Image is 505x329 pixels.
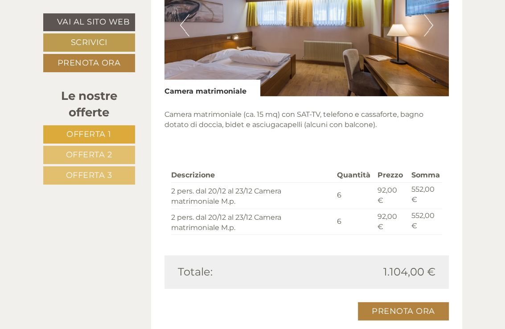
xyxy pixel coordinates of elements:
button: Next [424,14,433,37]
td: 6 [333,182,374,209]
a: Prenota ora [358,302,449,321]
th: Descrizione [171,169,333,182]
span: Offerta 1 [66,129,111,139]
button: Previous [180,14,189,37]
a: Prenota ora [43,54,135,72]
div: Camera matrimoniale [164,80,260,97]
td: 2 pers. dal 20/12 al 23/12 Camera matrimoniale M.p. [171,209,333,235]
div: Hotel Mondschein [13,26,149,33]
td: 2 pers. dal 20/12 al 23/12 Camera matrimoniale M.p. [171,182,333,209]
a: Scrivici [43,33,135,52]
td: 552,00 € [408,182,442,209]
div: Le nostre offerte [43,88,135,121]
a: Vai al sito web [43,13,135,31]
th: Somma [408,169,442,182]
div: lunedì [123,7,162,22]
td: 552,00 € [408,209,442,235]
span: Offerta 2 [66,150,112,160]
div: Totale: [171,264,307,280]
span: 1.104,00 € [383,264,435,280]
span: 92,00 € [378,212,397,231]
td: 6 [333,209,374,235]
span: Offerta 3 [66,170,112,180]
p: Camera matrimoniale (ca. 15 mq) con SAT-TV, telefono e cassaforte, bagno dotato di doccia, bidet ... [164,110,449,130]
button: Invia [233,232,285,251]
small: 19:01 [13,43,149,49]
span: 92,00 € [378,186,397,205]
th: Prezzo [374,169,408,182]
div: Buon giorno, come possiamo aiutarla? [7,24,154,51]
th: Quantità [333,169,374,182]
